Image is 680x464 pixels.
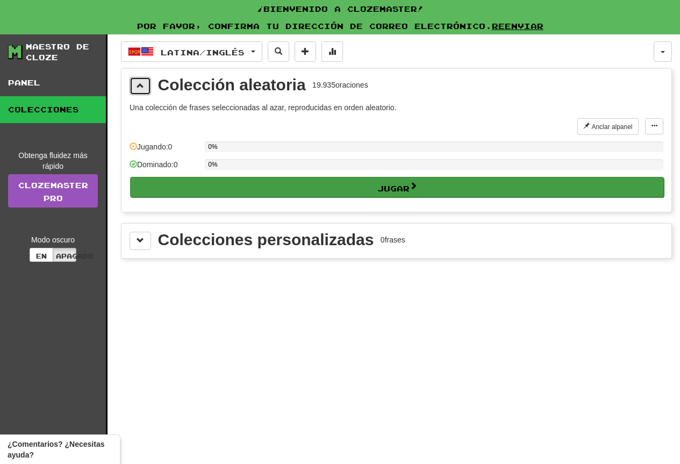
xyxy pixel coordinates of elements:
[295,41,316,62] button: Añadir frase a la colección
[199,47,206,56] font: /
[158,76,306,94] font: Colección aleatoria
[8,440,105,459] font: ¿Comentarios? ¿Necesitas ayuda?
[591,123,617,131] font: Anclar al
[268,41,289,62] button: Oraciones de búsqueda
[161,47,199,56] font: Latina
[208,143,217,151] font: 0%
[577,118,638,135] button: Anclar alpanel
[130,177,664,197] button: Jugar
[44,194,63,203] font: Pro
[257,4,424,13] font: ¡Bienvenido a Clozemaster!
[321,41,343,62] button: Más estadísticas
[137,142,168,151] font: Jugando:
[312,81,335,89] font: 19.935
[36,252,47,260] font: En
[335,81,368,89] font: oraciones
[377,183,410,192] font: Jugar
[53,248,76,262] button: Apagado
[26,42,89,62] font: Maestro de cloze
[8,174,98,208] a: ClozemasterPro
[137,160,174,169] font: Dominado:
[18,151,87,170] font: Obtenga fluidez más rápido
[492,22,543,31] a: Reenviar
[617,123,632,131] font: panel
[206,47,245,56] font: Inglés
[31,235,75,244] font: Modo oscuro
[168,142,173,151] font: 0
[158,231,374,248] font: Colecciones personalizadas
[121,41,262,62] button: Latina/Inglés
[385,235,405,244] font: frases
[208,161,217,168] font: 0%
[56,252,94,260] font: Apagado
[8,105,79,114] font: Colecciones
[130,103,397,112] font: Una colección de frases seleccionadas al azar, reproducidas en orden aleatorio.
[8,78,40,87] font: Panel
[137,22,492,31] font: Por favor, confirma tu dirección de correo electrónico.
[30,248,53,262] button: En
[174,160,178,169] font: 0
[18,181,88,190] font: Clozemaster
[381,235,385,244] font: 0
[8,439,112,460] span: Abrir el widget de comentarios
